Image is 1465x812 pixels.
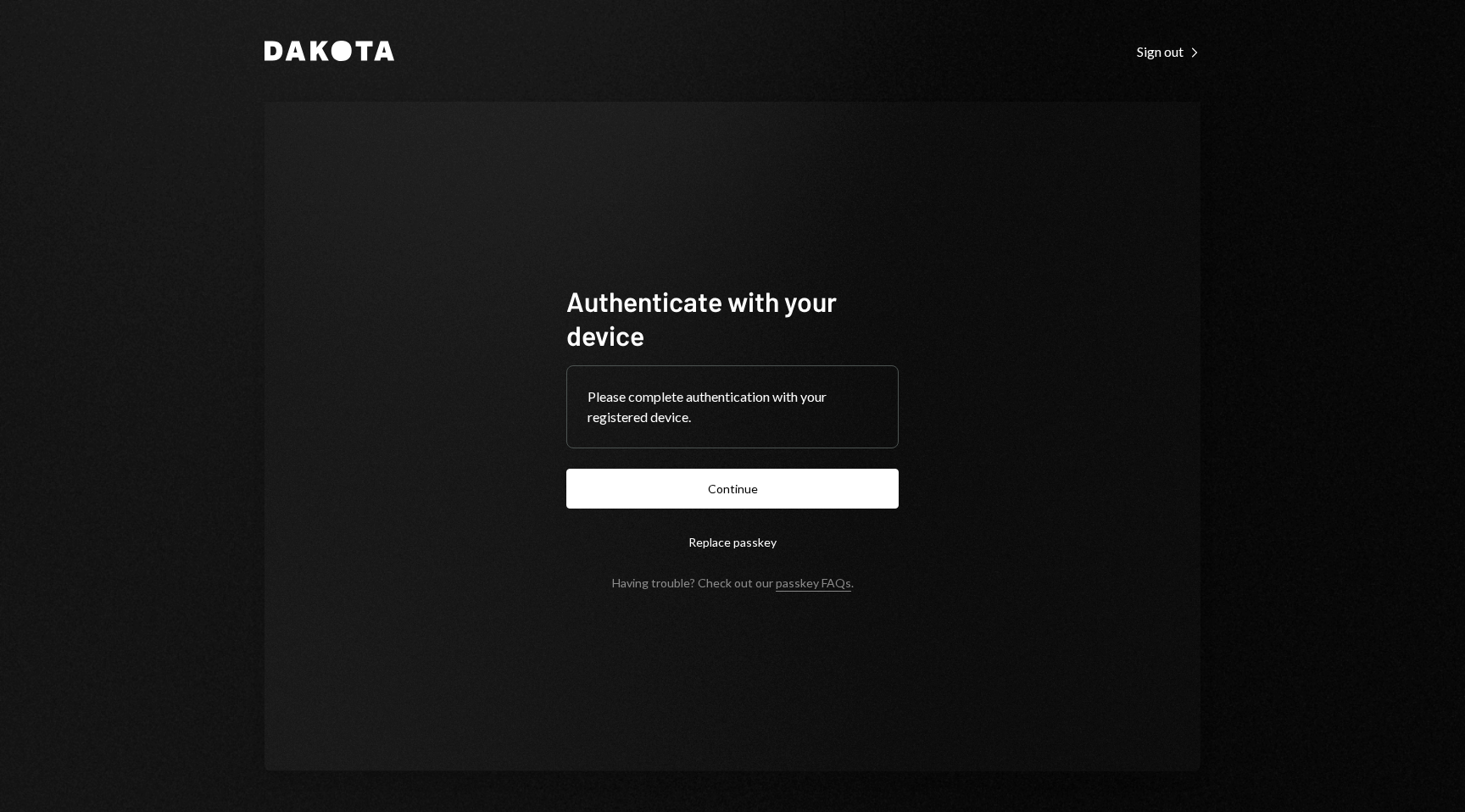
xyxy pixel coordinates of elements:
[776,576,851,592] a: passkey FAQs
[1137,42,1200,60] a: Sign out
[588,387,877,427] div: Please complete authentication with your registered device.
[1137,43,1200,60] div: Sign out
[566,469,899,509] button: Continue
[566,522,899,562] button: Replace passkey
[612,576,854,590] div: Having trouble? Check out our .
[566,284,899,352] h1: Authenticate with your device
